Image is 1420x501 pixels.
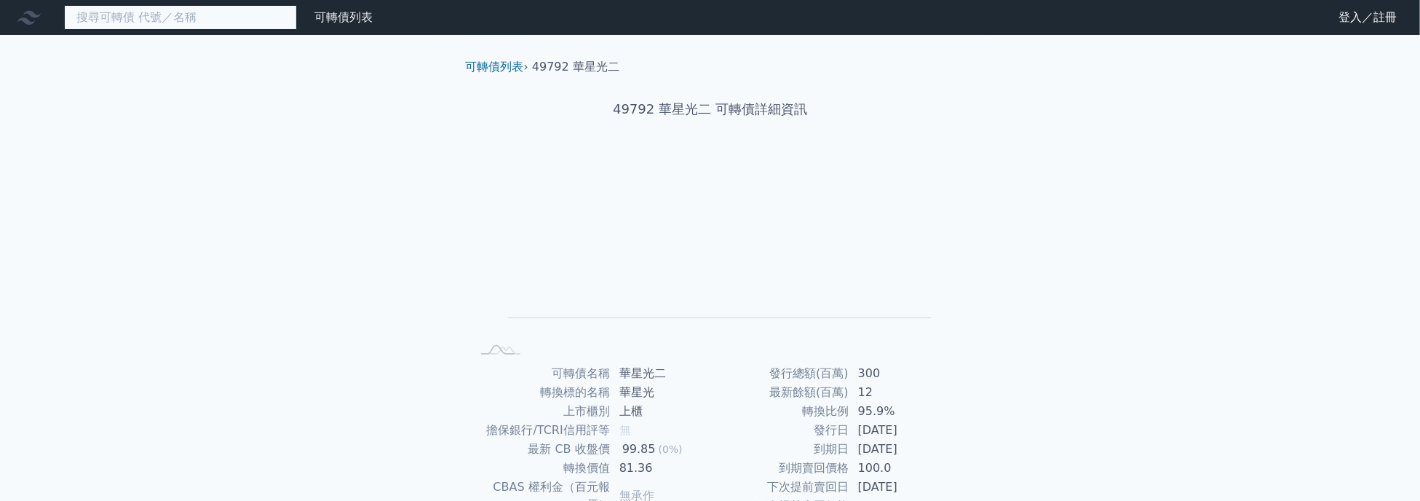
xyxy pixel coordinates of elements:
[472,459,611,478] td: 轉換價值
[472,402,611,421] td: 上市櫃別
[314,10,373,24] a: 可轉債列表
[611,364,710,383] td: 華星光二
[710,383,849,402] td: 最新餘額(百萬)
[849,402,949,421] td: 95.9%
[1327,6,1408,29] a: 登入／註冊
[64,5,297,30] input: 搜尋可轉債 代號／名稱
[710,478,849,497] td: 下次提前賣回日
[472,440,611,459] td: 最新 CB 收盤價
[619,423,631,437] span: 無
[611,402,710,421] td: 上櫃
[710,440,849,459] td: 到期日
[849,478,949,497] td: [DATE]
[466,60,524,74] a: 可轉債列表
[849,421,949,440] td: [DATE]
[611,383,710,402] td: 華星光
[532,58,619,76] li: 49792 華星光二
[454,99,967,119] h1: 49792 華星光二 可轉債詳細資訊
[710,421,849,440] td: 發行日
[849,440,949,459] td: [DATE]
[849,383,949,402] td: 12
[472,383,611,402] td: 轉換標的名稱
[472,421,611,440] td: 擔保銀行/TCRI信用評等
[659,443,683,455] span: (0%)
[710,364,849,383] td: 發行總額(百萬)
[710,459,849,478] td: 到期賣回價格
[849,364,949,383] td: 300
[472,364,611,383] td: 可轉債名稱
[849,459,949,478] td: 100.0
[619,441,659,458] div: 99.85
[495,165,932,339] g: Chart
[611,459,710,478] td: 81.36
[710,402,849,421] td: 轉換比例
[466,58,528,76] li: ›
